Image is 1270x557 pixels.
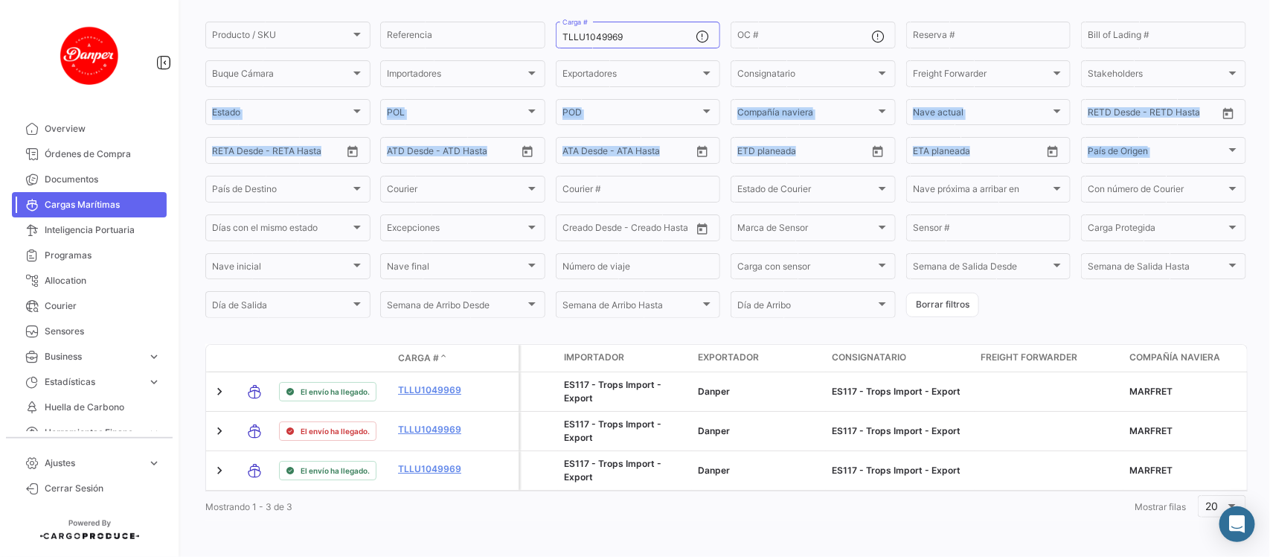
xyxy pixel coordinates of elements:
span: Nave actual [913,109,1051,120]
input: Creado Desde [562,225,620,235]
a: Sensores [12,319,167,344]
a: TLLU1049969 [398,423,475,436]
input: ATD Hasta [444,147,506,158]
span: Sensores [45,325,161,338]
span: Danper [698,386,730,397]
input: Desde [737,147,764,158]
span: Cerrar Sesión [45,482,161,495]
div: Abrir Intercom Messenger [1219,506,1255,542]
span: 20 [1206,500,1219,512]
a: Cargas Marítimas [12,192,167,217]
span: Allocation [45,274,161,287]
span: Business [45,350,141,363]
span: Danper [698,425,730,436]
span: Exportador [698,351,759,364]
datatable-header-cell: Carga # [392,346,481,371]
button: Open calendar [341,140,364,162]
a: Expand/Collapse Row [212,424,227,439]
a: TLLU1049969 [398,383,475,397]
a: Expand/Collapse Row [212,463,227,478]
input: Creado Hasta [630,225,692,235]
button: Borrar filtros [906,293,979,317]
datatable-header-cell: Póliza [481,352,519,364]
span: Importador [564,351,624,364]
datatable-header-cell: Importador [558,345,692,372]
datatable-header-cell: Estado de Envio [273,352,392,364]
a: Inteligencia Portuaria [12,217,167,243]
span: Nave inicial [212,264,350,274]
span: Compañía naviera [737,109,876,120]
datatable-header-cell: Compañía naviera [1123,345,1257,372]
span: Nave final [387,264,525,274]
span: Carga Protegida [1088,225,1226,235]
a: Huella de Carbono [12,395,167,420]
span: El envío ha llegado. [301,465,370,477]
datatable-header-cell: Consignatario [826,345,975,372]
button: Open calendar [1217,102,1239,124]
span: MARFRET [1129,386,1173,397]
span: Stakeholders [1088,71,1226,81]
span: ES117 - Trops Import - Export [564,458,661,483]
span: El envío ha llegado. [301,425,370,437]
a: Allocation [12,268,167,293]
span: Programas [45,249,161,262]
span: expand_more [147,426,161,439]
span: Estadísticas [45,375,141,389]
span: Estado [212,109,350,120]
a: Órdenes de Compra [12,141,167,167]
span: Producto / SKU [212,32,350,42]
input: ATA Hasta [618,147,680,158]
input: Hasta [249,147,311,158]
a: Documentos [12,167,167,192]
a: Programas [12,243,167,268]
span: Ajustes [45,456,141,470]
span: Consignatario [737,71,876,81]
span: Semana de Salida Hasta [1088,264,1226,274]
span: Cargas Marítimas [45,198,161,211]
span: Día de Arribo [737,302,876,313]
span: Semana de Arribo Desde [387,302,525,313]
span: Estado de Courier [737,186,876,197]
span: MARFRET [1129,425,1173,436]
span: Inteligencia Portuaria [45,223,161,237]
span: expand_more [147,350,161,363]
span: Con número de Courier [1088,186,1226,197]
span: expand_more [147,375,161,389]
datatable-header-cell: Freight Forwarder [975,345,1123,372]
img: danper-logo.png [52,18,126,92]
span: Overview [45,122,161,136]
span: Carga # [398,351,439,365]
button: Open calendar [691,140,713,162]
datatable-header-cell: Carga Protegida [521,345,558,372]
span: ES117 - Trops Import - Export [832,425,960,436]
span: Courier [45,299,161,313]
input: Hasta [1125,109,1187,120]
span: Documentos [45,173,161,186]
input: Hasta [774,147,836,158]
span: País de Destino [212,186,350,197]
span: ES117 - Trops Import - Export [564,379,661,404]
span: ES117 - Trops Import - Export [564,418,661,443]
span: Días con el mismo estado [212,225,350,235]
span: El envío ha llegado. [301,386,370,398]
input: ATA Desde [562,147,608,158]
span: Importadores [387,71,525,81]
datatable-header-cell: Modo de Transporte [236,352,273,364]
span: POL [387,109,525,120]
input: Desde [212,147,239,158]
span: expand_more [147,456,161,470]
span: MARFRET [1129,465,1173,476]
button: Open calendar [516,140,539,162]
span: Semana de Arribo Hasta [562,302,701,313]
span: Buque Cámara [212,71,350,81]
span: Compañía naviera [1129,351,1220,364]
span: Carga con sensor [737,264,876,274]
input: Desde [1088,109,1115,120]
span: Consignatario [832,351,906,364]
span: Herramientas Financieras [45,426,141,439]
span: Mostrando 1 - 3 de 3 [205,501,292,512]
span: ES117 - Trops Import - Export [832,386,960,397]
span: Freight Forwarder [913,71,1051,81]
a: TLLU1049969 [398,462,475,476]
span: Danper [698,465,730,476]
